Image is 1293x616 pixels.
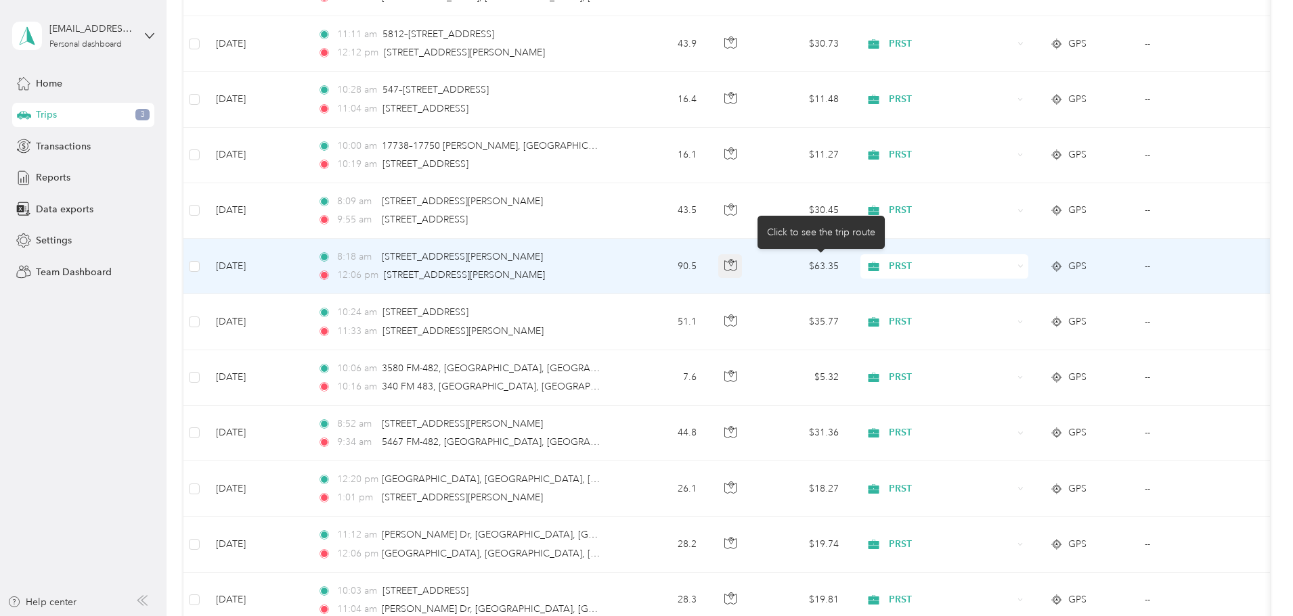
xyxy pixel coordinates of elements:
td: $35.77 [755,294,850,350]
span: Home [36,76,62,91]
span: GPS [1068,314,1087,329]
span: 340 FM 483, [GEOGRAPHIC_DATA], [GEOGRAPHIC_DATA] [382,381,639,392]
span: GPS [1068,37,1087,51]
span: GPS [1068,203,1087,218]
span: [STREET_ADDRESS][PERSON_NAME] [382,195,543,207]
div: Click to see the trip route [758,216,885,249]
span: 1:01 pm [337,490,376,505]
td: 7.6 [618,350,707,406]
span: [GEOGRAPHIC_DATA], [GEOGRAPHIC_DATA], [GEOGRAPHIC_DATA] [382,473,685,485]
span: PRST [889,314,1013,329]
td: [DATE] [205,517,307,572]
span: 8:09 am [337,194,376,209]
span: 10:19 am [337,157,377,172]
span: 3 [135,109,150,121]
td: $31.36 [755,406,850,461]
span: [GEOGRAPHIC_DATA], [GEOGRAPHIC_DATA], [GEOGRAPHIC_DATA] [382,548,685,559]
span: 12:06 pm [337,546,376,561]
span: 5467 FM-482, [GEOGRAPHIC_DATA], [GEOGRAPHIC_DATA] [382,436,644,448]
td: [DATE] [205,461,307,517]
span: [STREET_ADDRESS] [382,585,468,596]
span: PRST [889,537,1013,552]
span: PRST [889,592,1013,607]
td: -- [1134,517,1257,572]
span: [STREET_ADDRESS][PERSON_NAME] [382,418,543,429]
td: 90.5 [618,239,707,294]
td: [DATE] [205,72,307,127]
span: GPS [1068,147,1087,162]
td: [DATE] [205,183,307,239]
td: 51.1 [618,294,707,350]
td: $11.48 [755,72,850,127]
td: 43.5 [618,183,707,239]
span: [STREET_ADDRESS][PERSON_NAME] [382,251,543,262]
td: 16.1 [618,128,707,183]
span: 12:12 pm [337,45,378,60]
span: 5812–[STREET_ADDRESS] [382,28,494,40]
span: Reports [36,170,70,185]
td: -- [1134,294,1257,350]
span: PRST [889,425,1013,440]
span: 9:34 am [337,435,376,450]
td: $63.35 [755,239,850,294]
span: 3580 FM-482, [GEOGRAPHIC_DATA], [GEOGRAPHIC_DATA] [382,362,644,374]
td: 43.9 [618,16,707,72]
span: [STREET_ADDRESS] [382,306,468,318]
span: Team Dashboard [36,265,112,279]
span: GPS [1068,592,1087,607]
span: PRST [889,37,1013,51]
td: [DATE] [205,294,307,350]
span: 10:00 am [337,139,376,153]
div: Personal dashboard [49,41,122,49]
td: $18.27 [755,461,850,517]
span: [PERSON_NAME] Dr, [GEOGRAPHIC_DATA], [GEOGRAPHIC_DATA] [382,529,676,540]
span: 10:24 am [337,305,377,320]
td: -- [1134,406,1257,461]
td: 16.4 [618,72,707,127]
td: 26.1 [618,461,707,517]
span: 8:18 am [337,250,376,264]
td: $30.73 [755,16,850,72]
td: -- [1134,350,1257,406]
span: Settings [36,233,72,247]
div: [EMAIL_ADDRESS][DOMAIN_NAME] [49,22,134,36]
span: [STREET_ADDRESS] [382,214,468,225]
span: 8:52 am [337,417,376,431]
button: Help center [7,595,76,609]
span: PRST [889,203,1013,218]
span: Transactions [36,139,91,153]
span: 11:12 am [337,527,376,542]
td: [DATE] [205,16,307,72]
span: [PERSON_NAME] Dr, [GEOGRAPHIC_DATA], [GEOGRAPHIC_DATA] [382,603,676,615]
td: [DATE] [205,239,307,294]
span: 10:16 am [337,379,376,394]
td: $5.32 [755,350,850,406]
span: [STREET_ADDRESS] [382,158,468,170]
td: -- [1134,72,1257,127]
td: [DATE] [205,350,307,406]
span: Data exports [36,202,93,216]
td: [DATE] [205,406,307,461]
span: GPS [1068,481,1087,496]
span: PRST [889,259,1013,274]
span: 10:03 am [337,584,377,598]
span: GPS [1068,537,1087,552]
td: $19.74 [755,517,850,572]
td: 28.2 [618,517,707,572]
span: 10:28 am [337,82,377,97]
span: 17738–17750 [PERSON_NAME], [GEOGRAPHIC_DATA], [GEOGRAPHIC_DATA] [382,140,724,151]
span: 12:06 pm [337,268,378,283]
span: [STREET_ADDRESS][PERSON_NAME] [382,492,543,503]
span: GPS [1068,425,1087,440]
span: GPS [1068,259,1087,274]
span: [STREET_ADDRESS][PERSON_NAME] [384,269,545,281]
td: -- [1134,239,1257,294]
td: $30.45 [755,183,850,239]
td: 44.8 [618,406,707,461]
span: PRST [889,92,1013,107]
span: [STREET_ADDRESS] [382,103,468,114]
span: [STREET_ADDRESS][PERSON_NAME] [384,47,545,58]
span: 547–[STREET_ADDRESS] [382,84,489,95]
span: Trips [36,108,57,122]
